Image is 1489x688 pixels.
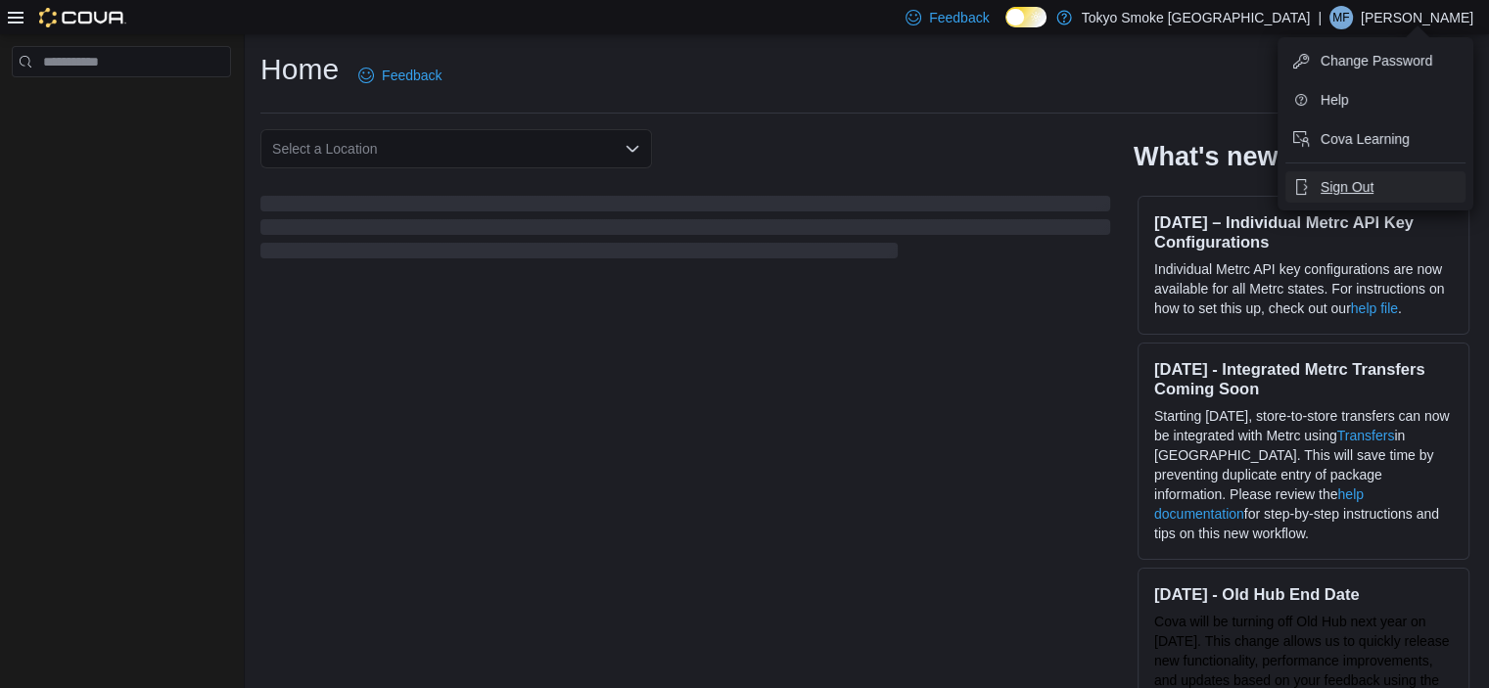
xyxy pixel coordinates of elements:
[1321,129,1410,149] span: Cova Learning
[1154,359,1453,398] h3: [DATE] - Integrated Metrc Transfers Coming Soon
[1351,300,1398,316] a: help file
[1285,171,1466,203] button: Sign Out
[1005,7,1047,27] input: Dark Mode
[1082,6,1311,29] p: Tokyo Smoke [GEOGRAPHIC_DATA]
[12,81,231,128] nav: Complex example
[350,56,449,95] a: Feedback
[1329,6,1353,29] div: Mike Fortin
[625,141,640,157] button: Open list of options
[1332,6,1349,29] span: MF
[382,66,442,85] span: Feedback
[1154,212,1453,252] h3: [DATE] – Individual Metrc API Key Configurations
[929,8,989,27] span: Feedback
[1154,406,1453,543] p: Starting [DATE], store-to-store transfers can now be integrated with Metrc using in [GEOGRAPHIC_D...
[1285,45,1466,76] button: Change Password
[1318,6,1322,29] p: |
[1134,141,1278,172] h2: What's new
[1154,259,1453,318] p: Individual Metrc API key configurations are now available for all Metrc states. For instructions ...
[1321,51,1432,70] span: Change Password
[1361,6,1473,29] p: [PERSON_NAME]
[39,8,126,27] img: Cova
[1285,84,1466,115] button: Help
[260,50,339,89] h1: Home
[1154,584,1453,604] h3: [DATE] - Old Hub End Date
[1321,90,1349,110] span: Help
[1321,177,1373,197] span: Sign Out
[1154,486,1364,522] a: help documentation
[1337,428,1395,443] a: Transfers
[1285,123,1466,155] button: Cova Learning
[260,200,1110,262] span: Loading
